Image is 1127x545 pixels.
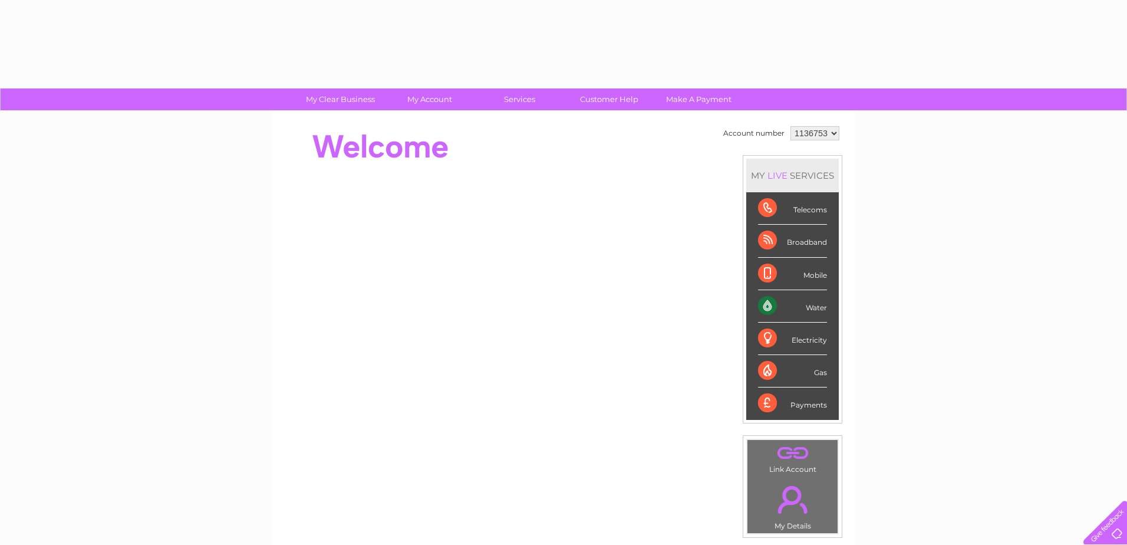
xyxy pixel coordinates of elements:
[747,439,838,477] td: Link Account
[292,88,389,110] a: My Clear Business
[471,88,568,110] a: Services
[758,323,827,355] div: Electricity
[750,479,835,520] a: .
[561,88,658,110] a: Customer Help
[758,290,827,323] div: Water
[746,159,839,192] div: MY SERVICES
[758,225,827,257] div: Broadband
[381,88,479,110] a: My Account
[758,388,827,419] div: Payments
[765,170,790,181] div: LIVE
[747,476,838,534] td: My Details
[758,355,827,388] div: Gas
[650,88,747,110] a: Make A Payment
[758,192,827,225] div: Telecoms
[720,123,787,143] td: Account number
[758,258,827,290] div: Mobile
[750,443,835,464] a: .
